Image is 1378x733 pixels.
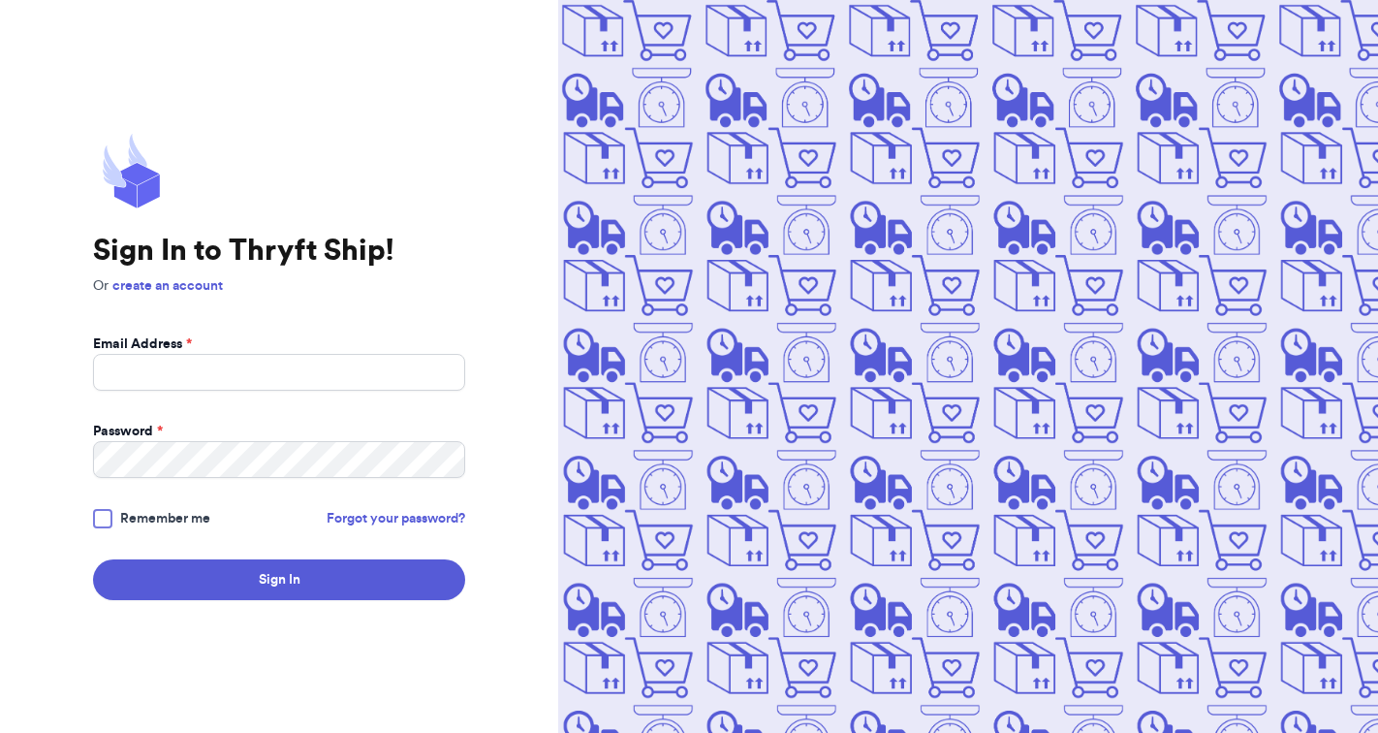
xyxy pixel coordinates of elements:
[93,559,465,600] button: Sign In
[93,276,465,296] p: Or
[93,335,192,354] label: Email Address
[112,279,223,293] a: create an account
[327,509,465,528] a: Forgot your password?
[93,234,465,269] h1: Sign In to Thryft Ship!
[120,509,210,528] span: Remember me
[93,422,163,441] label: Password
